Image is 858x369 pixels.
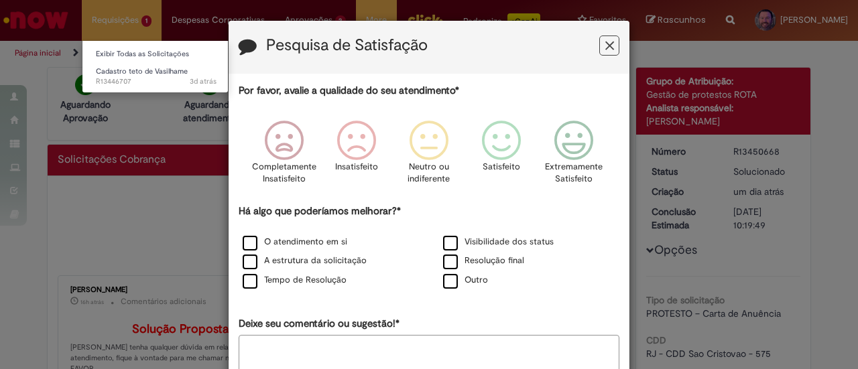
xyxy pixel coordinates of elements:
label: Outro [443,274,488,287]
label: Resolução final [443,254,524,267]
label: Deixe seu comentário ou sugestão!* [239,317,400,331]
a: Exibir Todas as Solicitações [82,47,230,62]
ul: Requisições [82,40,229,93]
label: O atendimento em si [243,236,347,248]
div: Extremamente Satisfeito [540,110,608,202]
div: Neutro ou indiferente [395,110,463,202]
div: Completamente Insatisfeito [249,110,318,202]
label: Por favor, avalie a qualidade do seu atendimento* [239,84,459,98]
time: 26/08/2025 08:36:57 [190,76,217,86]
p: Neutro ou indiferente [405,161,453,186]
label: Pesquisa de Satisfação [266,37,428,54]
label: Tempo de Resolução [243,274,347,287]
div: Satisfeito [467,110,536,202]
p: Extremamente Satisfeito [545,161,603,186]
p: Completamente Insatisfeito [252,161,316,186]
div: Insatisfeito [322,110,391,202]
span: 3d atrás [190,76,217,86]
div: Há algo que poderíamos melhorar?* [239,204,619,291]
label: Visibilidade dos status [443,236,554,248]
p: Insatisfeito [335,161,378,173]
p: Satisfeito [483,161,520,173]
span: R13446707 [96,76,217,87]
a: Aberto R13446707 : Cadastro teto de Vasilhame [82,64,230,89]
label: A estrutura da solicitação [243,254,367,267]
span: Cadastro teto de Vasilhame [96,66,188,76]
